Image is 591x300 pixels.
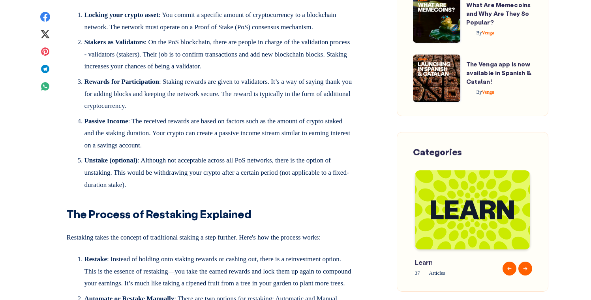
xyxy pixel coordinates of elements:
[84,155,353,191] li: : Although not acceptable across all PoS networks, there is the option of unstaking. This would b...
[415,170,530,249] img: Blog-Tag-Cover---Learn.png
[84,255,107,263] strong: Restake
[84,157,138,164] strong: Unstake (optional)
[67,228,353,244] p: Restaking takes the concept of traditional staking a step further. Here's how the process works:
[84,253,353,293] li: : Instead of holding onto staking rewards or cashing out, there is a reinvestment option. This is...
[466,60,531,85] a: The Venga app is now available in Spanish & Catalan!
[477,89,482,94] span: By
[84,11,159,19] strong: Locking your crypto asset
[477,30,495,35] span: Venga
[413,146,462,158] span: Categories
[466,1,531,26] a: What Are Memecoins and Why Are They So Popular?
[84,117,128,125] strong: Passive Income
[503,262,516,275] button: Previous
[415,268,488,277] span: 37 Articles
[466,30,495,35] a: ByVenga
[415,257,488,267] span: Learn
[84,38,145,46] strong: Stakers as Validators
[84,115,353,155] li: : The received rewards are based on factors such as the amount of crypto staked and the staking d...
[84,9,353,36] li: : You commit a specific amount of cryptocurrency to a blockchain network. The network must operat...
[67,207,251,221] strong: The Process of Restaking Explained
[477,30,482,35] span: By
[84,36,353,76] li: : On the PoS blockchain, there are people in charge of the validation process - validators (stake...
[84,78,159,85] strong: Rewards for Participation
[477,89,495,94] span: Venga
[518,262,532,275] button: Next
[84,76,353,115] li: : Staking rewards are given to validators. It’s a way of saying thank you for adding blocks and k...
[466,89,495,94] a: ByVenga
